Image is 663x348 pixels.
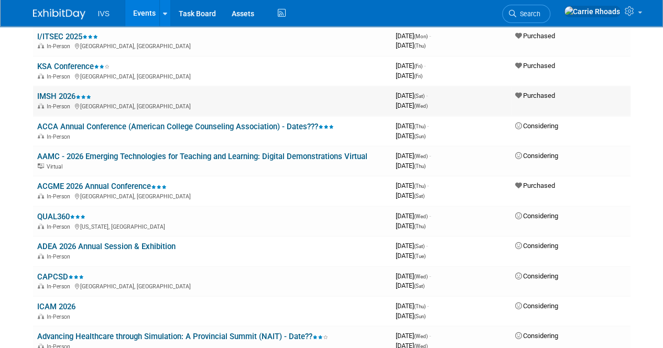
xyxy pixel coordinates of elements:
span: [DATE] [396,102,428,109]
span: [DATE] [396,282,425,289]
span: (Mon) [414,33,428,39]
span: - [429,272,431,280]
a: I/ITSEC 2025 [37,32,98,41]
span: [DATE] [396,182,429,189]
span: [DATE] [396,272,431,280]
span: Considering [515,272,558,280]
span: - [429,32,431,40]
span: [DATE] [396,302,429,310]
span: In-Person [47,133,73,140]
span: [DATE] [396,132,426,140]
span: (Fri) [414,63,422,69]
span: Search [516,10,540,18]
span: - [427,302,429,310]
span: Considering [515,152,558,160]
span: Virtual [47,163,66,170]
span: (Wed) [414,153,428,159]
a: AAMC - 2026 Emerging Technologies for Teaching and Learning: Digital Demonstrations Virtual [37,152,367,161]
a: Advancing Healthcare through Simulation: A Provincial Summit (NAIT) - Date?? [37,332,328,341]
span: IVS [98,9,110,18]
a: KSA Conference [37,62,110,71]
span: (Thu) [414,124,426,129]
span: [DATE] [396,252,426,260]
span: (Thu) [414,163,426,169]
div: [GEOGRAPHIC_DATA], [GEOGRAPHIC_DATA] [37,41,387,50]
img: Virtual Event [38,163,44,169]
span: (Sun) [414,313,426,319]
span: Considering [515,302,558,310]
span: (Thu) [414,183,426,189]
span: [DATE] [396,242,428,250]
span: In-Person [47,223,73,230]
span: Purchased [515,62,555,70]
img: ExhibitDay [33,9,85,19]
span: (Sat) [414,193,425,199]
span: [DATE] [396,192,425,199]
span: - [429,152,431,160]
span: Purchased [515,182,555,189]
span: Considering [515,332,558,340]
img: In-Person Event [38,43,44,48]
span: Considering [515,242,558,250]
span: [DATE] [396,312,426,320]
span: - [427,182,429,189]
span: (Thu) [414,223,426,229]
a: ADEA 2026 Annual Session & Exhibition [37,242,176,251]
img: In-Person Event [38,313,44,319]
span: (Thu) [414,304,426,309]
a: ACGME 2026 Annual Conference [37,182,167,191]
img: In-Person Event [38,253,44,259]
span: [DATE] [396,162,426,170]
span: (Wed) [414,103,428,109]
span: [DATE] [396,212,431,220]
span: (Sat) [414,93,425,99]
span: - [429,212,431,220]
img: In-Person Event [38,283,44,288]
img: In-Person Event [38,103,44,108]
a: IMSH 2026 [37,92,91,101]
div: [GEOGRAPHIC_DATA], [GEOGRAPHIC_DATA] [37,282,387,290]
span: - [426,242,428,250]
span: (Tue) [414,253,426,259]
span: In-Person [47,43,73,50]
span: In-Person [47,313,73,320]
span: - [427,122,429,130]
span: [DATE] [396,62,426,70]
a: ICAM 2026 [37,302,75,311]
span: [DATE] [396,92,428,99]
span: (Wed) [414,274,428,279]
a: Search [502,5,550,23]
a: CAPCSD [37,272,84,282]
span: - [424,62,426,70]
div: [US_STATE], [GEOGRAPHIC_DATA] [37,222,387,230]
span: [DATE] [396,152,431,160]
span: [DATE] [396,222,426,230]
span: [DATE] [396,72,422,80]
img: In-Person Event [38,73,44,78]
img: In-Person Event [38,133,44,139]
span: [DATE] [396,41,426,49]
img: In-Person Event [38,193,44,198]
span: Purchased [515,92,555,99]
span: [DATE] [396,122,429,130]
span: [DATE] [396,32,431,40]
img: Carrie Rhoads [564,6,621,17]
div: [GEOGRAPHIC_DATA], [GEOGRAPHIC_DATA] [37,192,387,200]
span: In-Person [47,103,73,110]
span: (Fri) [414,73,422,79]
span: (Sat) [414,283,425,289]
span: [DATE] [396,332,431,340]
span: Considering [515,212,558,220]
span: (Wed) [414,333,428,339]
span: In-Person [47,73,73,80]
span: (Sun) [414,133,426,139]
span: (Wed) [414,214,428,219]
div: [GEOGRAPHIC_DATA], [GEOGRAPHIC_DATA] [37,102,387,110]
div: [GEOGRAPHIC_DATA], [GEOGRAPHIC_DATA] [37,72,387,80]
a: ACCA Annual Conference (American College Counseling Association) - Dates??? [37,122,334,131]
span: (Sat) [414,243,425,249]
span: - [426,92,428,99]
span: Purchased [515,32,555,40]
span: In-Person [47,193,73,200]
a: QUAL360 [37,212,85,221]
